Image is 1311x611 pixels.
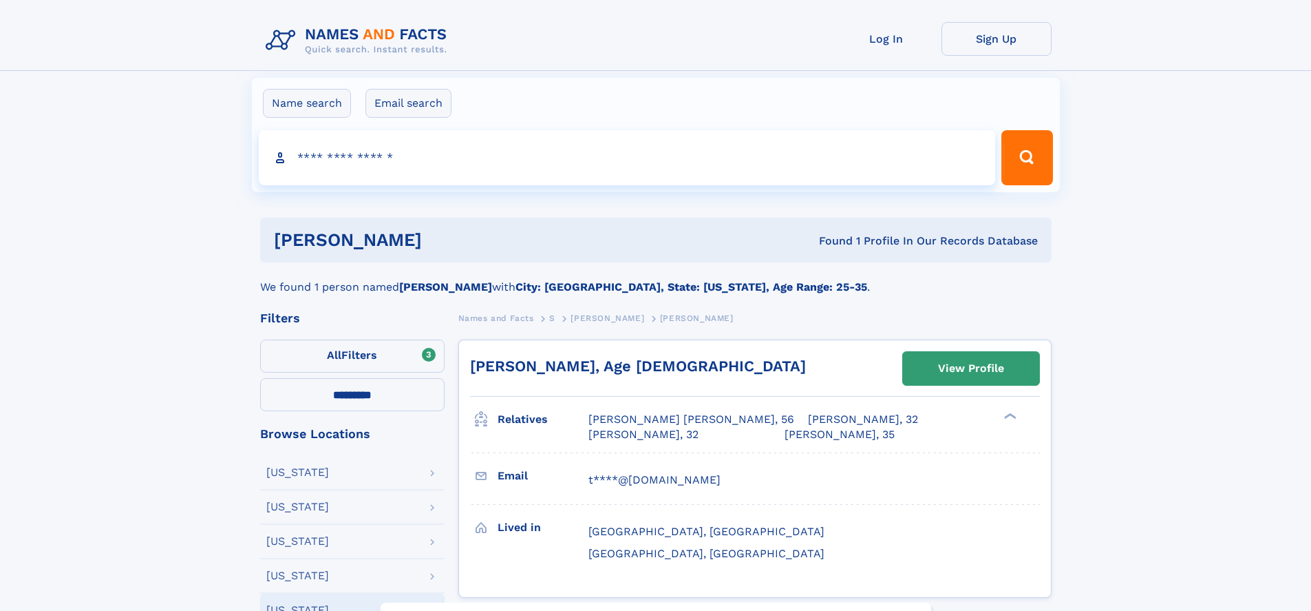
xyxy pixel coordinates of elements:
a: View Profile [903,352,1039,385]
a: [PERSON_NAME], 32 [588,427,699,442]
b: [PERSON_NAME] [399,280,492,293]
div: Browse Locations [260,428,445,440]
div: [US_STATE] [266,501,329,512]
label: Filters [260,340,445,373]
div: Filters [260,312,445,324]
div: ❯ [1001,412,1017,421]
label: Email search [365,89,451,118]
div: [US_STATE] [266,467,329,478]
button: Search Button [1001,130,1052,185]
b: City: [GEOGRAPHIC_DATA], State: [US_STATE], Age Range: 25-35 [515,280,867,293]
a: [PERSON_NAME], Age [DEMOGRAPHIC_DATA] [470,358,806,375]
div: View Profile [938,353,1004,384]
h3: Email [498,464,588,488]
span: [PERSON_NAME] [660,313,734,323]
div: [US_STATE] [266,536,329,547]
h3: Lived in [498,516,588,539]
span: [PERSON_NAME] [571,313,644,323]
label: Name search [263,89,351,118]
a: [PERSON_NAME], 32 [808,412,918,427]
div: [US_STATE] [266,570,329,581]
a: S [549,309,555,327]
a: Sign Up [941,22,1052,56]
input: search input [259,130,996,185]
span: [GEOGRAPHIC_DATA], [GEOGRAPHIC_DATA] [588,547,824,560]
img: Logo Names and Facts [260,22,458,59]
span: All [327,349,341,362]
span: [GEOGRAPHIC_DATA], [GEOGRAPHIC_DATA] [588,525,824,538]
a: Names and Facts [458,309,534,327]
div: We found 1 person named with . [260,262,1052,296]
h1: [PERSON_NAME] [274,231,621,249]
a: [PERSON_NAME] [PERSON_NAME], 56 [588,412,794,427]
div: Found 1 Profile In Our Records Database [620,234,1038,249]
span: S [549,313,555,323]
a: Log In [831,22,941,56]
h3: Relatives [498,408,588,431]
a: [PERSON_NAME], 35 [785,427,895,442]
a: [PERSON_NAME] [571,309,644,327]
